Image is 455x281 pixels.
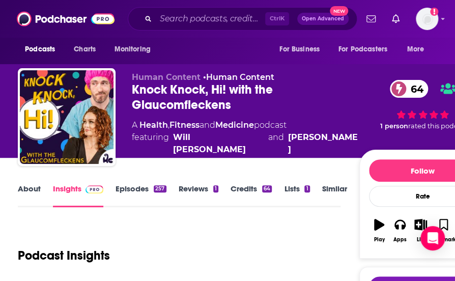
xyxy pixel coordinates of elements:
[410,212,431,249] button: List
[116,184,166,207] a: Episodes257
[417,237,425,243] div: List
[390,80,428,98] a: 64
[389,212,410,249] button: Apps
[268,131,284,156] span: and
[279,42,320,57] span: For Business
[231,184,272,207] a: Credits64
[203,72,274,82] span: •
[388,10,404,27] a: Show notifications dropdown
[18,40,68,59] button: open menu
[20,70,113,164] img: Knock Knock, Hi! with the Glaucomfleckens
[139,120,168,130] a: Health
[322,184,347,207] a: Similar
[132,119,359,156] div: A podcast
[173,131,264,156] a: Will Flanary
[200,120,215,130] span: and
[179,184,218,207] a: Reviews1
[374,237,385,243] div: Play
[206,72,274,82] a: Human Content
[330,6,348,16] span: New
[272,40,332,59] button: open menu
[416,8,438,30] button: Show profile menu
[302,16,344,21] span: Open Advanced
[53,184,103,207] a: InsightsPodchaser Pro
[338,42,387,57] span: For Podcasters
[284,184,309,207] a: Lists1
[86,185,103,193] img: Podchaser Pro
[128,7,357,31] div: Search podcasts, credits, & more...
[17,9,115,29] img: Podchaser - Follow, Share and Rate Podcasts
[25,42,55,57] span: Podcasts
[107,40,163,59] button: open menu
[407,42,424,57] span: More
[430,8,438,16] svg: Add a profile image
[420,226,445,250] div: Open Intercom Messenger
[262,185,272,192] div: 64
[74,42,96,57] span: Charts
[18,184,41,207] a: About
[168,120,169,130] span: ,
[416,8,438,30] span: Logged in as megcassidy
[169,120,200,130] a: Fitness
[332,40,402,59] button: open menu
[362,10,380,27] a: Show notifications dropdown
[304,185,309,192] div: 1
[156,11,265,27] input: Search podcasts, credits, & more...
[380,122,408,130] span: 1 person
[132,72,201,82] span: Human Content
[369,212,390,249] button: Play
[213,185,218,192] div: 1
[297,13,349,25] button: Open AdvancedNew
[18,248,110,263] h1: Podcast Insights
[215,120,254,130] a: Medicine
[67,40,102,59] a: Charts
[114,42,150,57] span: Monitoring
[265,12,289,25] span: Ctrl K
[288,131,359,156] a: Kristin Flanary
[393,237,407,243] div: Apps
[400,80,428,98] span: 64
[132,131,359,156] span: featuring
[154,185,166,192] div: 257
[416,8,438,30] img: User Profile
[400,40,437,59] button: open menu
